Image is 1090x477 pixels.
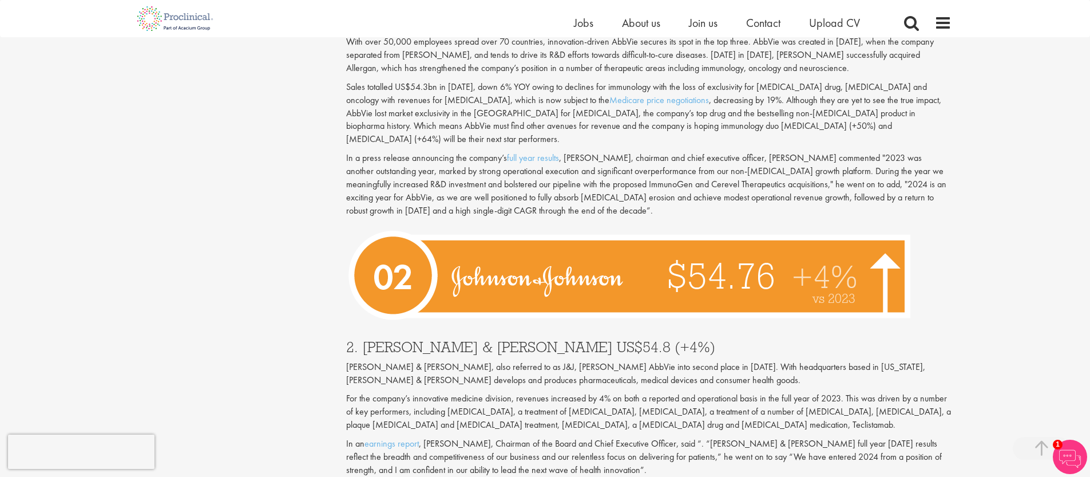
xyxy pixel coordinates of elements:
[346,437,952,477] p: In an , [PERSON_NAME], Chairman of the Board and Chief Executive Officer, said “. “[PERSON_NAME] ...
[507,152,559,164] a: full year results
[1053,440,1087,474] img: Chatbot
[574,15,593,30] a: Jobs
[689,15,718,30] a: Join us
[1053,440,1063,450] span: 1
[346,361,952,387] p: [PERSON_NAME] & [PERSON_NAME], also referred to as J&J, [PERSON_NAME] AbbVie into second place in...
[346,340,952,354] h3: 2. [PERSON_NAME] & [PERSON_NAME] US$54.8 (+4%)
[809,15,860,30] a: Upload CV
[346,81,952,146] p: Sales totalled US$54.3bn in [DATE], down 6% YOY owing to declines for immunology with the loss of...
[746,15,780,30] a: Contact
[346,36,952,75] p: With over 50,000 employees spread over 70 countries, innovation-driven AbbVie secures its spot in...
[622,15,660,30] a: About us
[8,435,154,469] iframe: reCAPTCHA
[609,94,709,106] a: Medicare price negotiations
[346,392,952,432] p: For the company’s innovative medicine division, revenues increased by 4% on both a reported and o...
[346,152,952,217] p: In a press release announcing the company’s , [PERSON_NAME], chairman and chief executive officer...
[364,437,419,450] a: earnings report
